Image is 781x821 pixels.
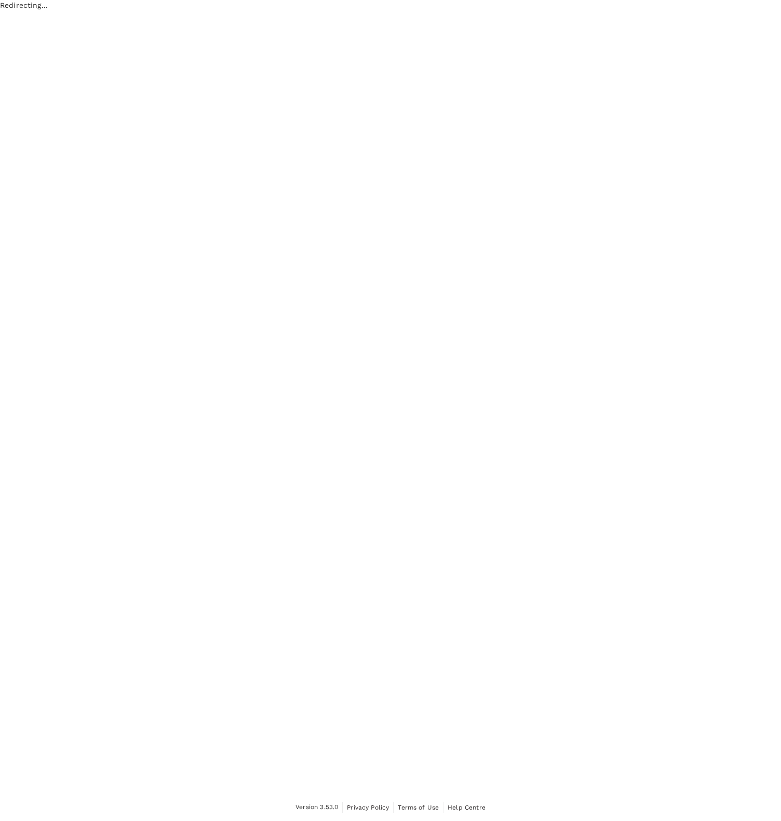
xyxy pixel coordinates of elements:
[295,802,338,813] span: Version 3.53.0
[347,804,389,811] span: Privacy Policy
[347,802,389,813] a: Privacy Policy
[398,802,439,813] a: Terms of Use
[398,804,439,811] span: Terms of Use
[448,804,486,811] span: Help Centre
[448,802,486,813] a: Help Centre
